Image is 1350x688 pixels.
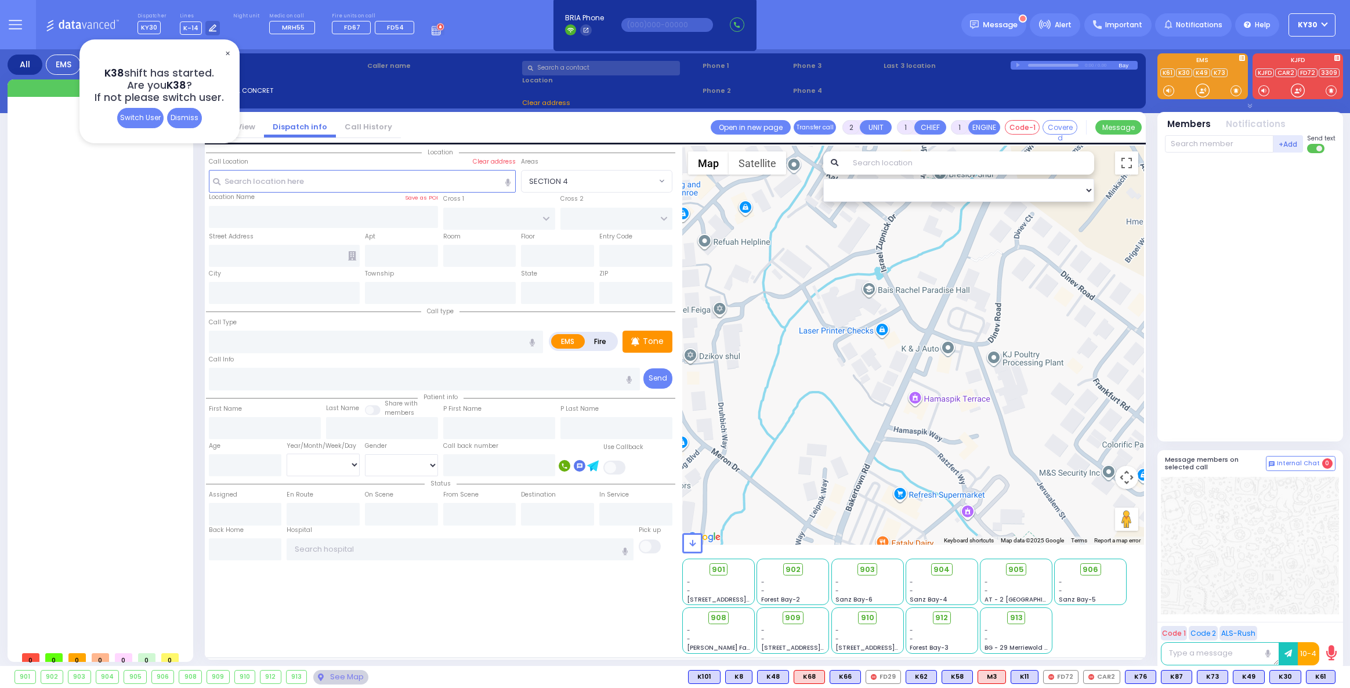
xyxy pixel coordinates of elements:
span: - [687,635,690,643]
span: - [761,635,765,643]
span: Phone 1 [703,61,789,71]
div: K48 [757,670,789,684]
label: KJFD [1253,57,1343,66]
button: Toggle fullscreen view [1115,151,1138,175]
label: Pick up [639,526,661,535]
img: comment-alt.png [1269,461,1275,467]
div: K49 [1233,670,1265,684]
span: - [910,586,913,595]
button: Internal Chat 0 [1266,456,1335,471]
span: - [835,578,839,586]
div: 909 [207,671,229,683]
span: - [1059,578,1062,586]
a: Dispatch info [264,121,336,132]
span: Sanz Bay-6 [835,595,873,604]
div: 906 [152,671,174,683]
label: Township [365,269,394,278]
label: Caller: [212,73,363,82]
div: BLS [1233,670,1265,684]
span: [STREET_ADDRESS][PERSON_NAME] [761,643,871,652]
div: K87 [1161,670,1192,684]
a: 3309 [1319,68,1340,77]
span: - [1059,586,1062,595]
div: K11 [1011,670,1038,684]
span: Other building occupants [348,251,356,260]
div: BLS [830,670,861,684]
div: K68 [794,670,825,684]
button: UNIT [860,120,892,135]
span: [PERSON_NAME] Farm [687,643,755,652]
label: Fire units on call [332,13,418,20]
button: Notifications [1226,118,1286,131]
span: - [687,586,690,595]
label: Dispatcher [137,13,167,20]
button: Code-1 [1005,120,1040,135]
span: - [835,586,839,595]
span: K38 [104,66,124,80]
label: Assigned [209,490,237,499]
div: CAR2 [1083,670,1120,684]
div: BLS [906,670,937,684]
label: Call Type [209,318,237,327]
span: 912 [935,612,948,624]
label: Hospital [287,526,312,535]
span: 913 [1010,612,1023,624]
label: Call Location [209,157,248,166]
span: - [985,586,988,595]
span: 910 [861,612,874,624]
button: Code 2 [1189,626,1218,640]
label: Location [522,75,699,85]
div: BLS [1197,670,1228,684]
a: Open this area in Google Maps (opens a new window) [685,530,723,545]
label: Save as POI [405,194,438,202]
span: 0 [115,653,132,662]
span: AT - 2 [GEOGRAPHIC_DATA] [985,595,1070,604]
div: FD29 [866,670,901,684]
img: Logo [46,17,123,32]
a: KJFD [1255,68,1274,77]
span: - [910,635,913,643]
span: Call type [421,307,459,316]
span: Phone 4 [793,86,880,96]
a: K30 [1176,68,1192,77]
span: 0 [68,653,86,662]
input: Search location here [209,170,516,192]
div: K58 [942,670,973,684]
label: Use Callback [603,443,643,452]
div: Year/Month/Week/Day [287,441,360,451]
span: MRH55 [282,23,305,32]
span: 0 [22,653,39,662]
span: SECTION 4 [522,171,656,191]
a: FD72 [1298,68,1318,77]
button: Covered [1043,120,1077,135]
span: 0 [1322,458,1333,469]
label: Turn off text [1307,143,1326,154]
span: Status [425,479,457,488]
label: P Last Name [560,404,599,414]
div: All [8,55,42,75]
span: K38 [167,78,186,92]
div: K76 [1125,670,1156,684]
label: Call Info [209,355,234,364]
label: ZIP [599,269,608,278]
span: Clear address [522,98,570,107]
input: Search location [845,151,1094,175]
div: K61 [1306,670,1335,684]
div: ALS [794,670,825,684]
span: SECTION 4 [521,170,672,192]
h4: shift has started. Are you ? If not please switch user. [95,67,224,104]
div: K30 [1269,670,1301,684]
a: K49 [1193,68,1210,77]
button: Members [1167,118,1211,131]
div: K62 [906,670,937,684]
span: ✕ [223,47,232,60]
span: - [761,578,765,586]
button: ALS-Rush [1219,626,1257,640]
span: - [687,578,690,586]
span: - [687,626,690,635]
label: Age [209,441,220,451]
button: Code 1 [1161,626,1187,640]
span: KY30 [1298,20,1318,30]
span: - [761,626,765,635]
span: - [910,626,913,635]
